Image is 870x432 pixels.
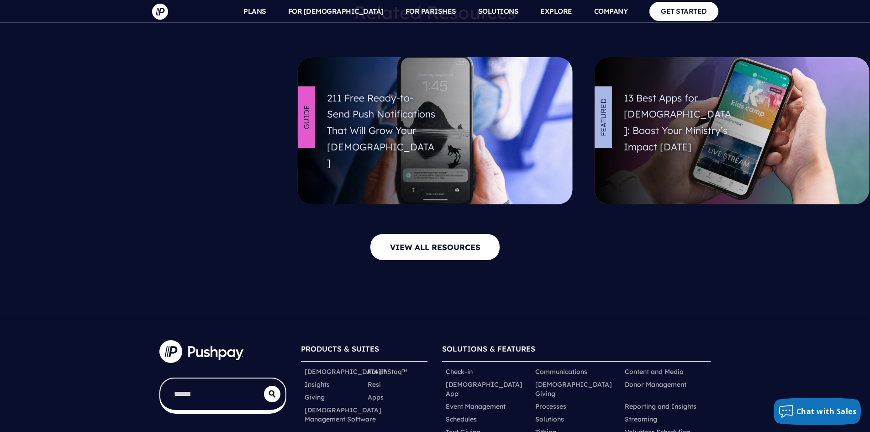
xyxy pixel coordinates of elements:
[535,367,587,376] a: Communications
[625,367,684,376] a: Content and Media
[305,380,330,389] a: Insights
[368,380,381,389] a: Resi
[649,2,718,21] a: GET STARTED
[535,415,564,424] a: Solutions
[796,406,857,416] span: Chat with Sales
[370,234,500,261] a: VIEW ALL RESOURCES
[446,367,473,376] a: Check-in
[625,380,686,389] a: Donor Management
[305,367,386,376] a: [DEMOGRAPHIC_DATA]™
[446,415,477,424] a: Schedules
[7,1,863,23] h2: Related Resources
[446,380,528,398] a: [DEMOGRAPHIC_DATA] App
[535,380,617,398] a: [DEMOGRAPHIC_DATA] Giving
[446,402,506,411] a: Event Management
[305,393,325,402] a: Giving
[625,415,657,424] a: Streaming
[625,402,696,411] a: Reporting and Insights
[368,367,407,376] a: ParishStaq™
[368,393,384,402] a: Apps
[535,402,566,411] a: Processes
[774,398,861,425] button: Chat with Sales
[442,340,711,362] h6: SOLUTIONS & FEATURES
[301,340,428,362] h6: PRODUCTS & SUITES
[305,405,381,424] a: [DEMOGRAPHIC_DATA] Management Software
